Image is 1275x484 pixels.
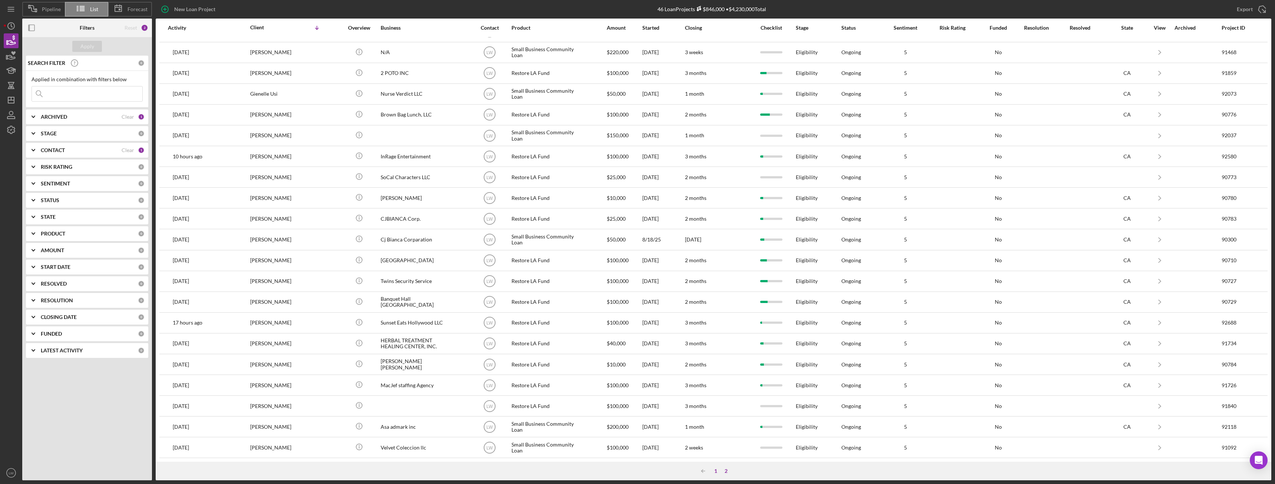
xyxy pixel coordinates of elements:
div: No [981,237,1015,243]
b: LATEST ACTIVITY [41,348,83,353]
div: Contact [476,25,504,31]
div: 5 [887,257,924,263]
button: Export [1229,2,1271,17]
b: PRODUCT [41,231,65,237]
div: Restore LA Fund [511,251,586,270]
span: $100,000 [607,70,629,76]
div: CA [1112,91,1142,97]
div: 0 [138,330,145,337]
div: Closing [685,25,741,31]
time: 3 months [685,382,706,388]
div: Ongoing [841,174,861,180]
div: Small Business Community Loan [511,126,586,145]
span: $25,000 [607,215,626,222]
div: CA [1112,112,1142,118]
div: Apply [80,41,94,52]
div: 90729 [1222,292,1251,312]
div: 0 [138,347,145,354]
div: [PERSON_NAME] [250,334,324,353]
div: 92688 [1222,313,1251,333]
time: 2025-09-08 19:30 [173,195,189,201]
div: Ongoing [841,154,861,159]
text: LW [487,216,493,221]
div: [PERSON_NAME] [250,105,324,125]
div: Brown Bag Lunch, LLC [381,105,455,125]
time: 2 months [685,195,706,201]
div: Sentiment [887,25,924,31]
div: Project ID [1222,25,1251,31]
div: Eligibility [796,43,831,62]
div: Funded [981,25,1015,31]
span: $10,000 [607,195,626,201]
div: Restore LA Fund [511,167,586,187]
div: Ongoing [841,132,861,138]
div: [PERSON_NAME] [250,355,324,374]
div: No [981,195,1015,201]
div: State [1112,25,1142,31]
div: 0 [138,230,145,237]
div: 90773 [1222,167,1251,187]
span: $50,000 [607,90,626,97]
div: Started [642,25,676,31]
div: [PERSON_NAME] [250,146,324,166]
b: RESOLVED [41,281,67,287]
div: 92037 [1222,126,1251,145]
div: [PERSON_NAME] [250,43,324,62]
div: 1 [138,147,145,154]
div: N/A [381,43,455,62]
div: No [981,382,1015,388]
span: $220,000 [607,49,629,55]
div: [PERSON_NAME] [250,188,324,208]
div: HERBAL TREATMENT HEALING CENTER, INC. [381,334,455,353]
div: [PERSON_NAME] [PERSON_NAME] [381,355,455,374]
div: 92073 [1222,84,1251,104]
div: Eligibility [796,251,831,270]
div: Restore LA Fund [511,313,586,333]
span: $150,000 [607,132,629,138]
time: 3 months [685,319,706,326]
span: List [90,6,98,12]
div: [PERSON_NAME] [250,209,324,228]
div: 90783 [1222,209,1251,228]
div: 5 [887,49,924,55]
div: No [981,112,1015,118]
div: [DATE] [642,271,676,291]
div: [DATE] [642,375,676,395]
div: Restore LA Fund [511,375,586,395]
div: CJBIANCA Corp. [381,209,455,228]
b: ARCHIVED [41,114,67,120]
div: Restore LA Fund [511,188,586,208]
div: Ongoing [841,257,861,263]
time: 2 months [685,215,706,222]
div: Small Business Community Loan [511,43,586,62]
text: LW [487,50,493,55]
div: 90776 [1222,105,1251,125]
div: Eligibility [796,355,831,374]
div: Export [1237,2,1253,17]
div: Eligibility [796,292,831,312]
div: [PERSON_NAME] [250,230,324,249]
div: 5 [887,91,924,97]
div: Ongoing [841,382,861,388]
div: [DATE] [642,43,676,62]
div: Eligibility [796,375,831,395]
div: Small Business Community Loan [511,84,586,104]
div: [DATE] [642,188,676,208]
div: No [981,278,1015,284]
b: STATUS [41,197,59,203]
b: RISK RATING [41,164,72,170]
div: No [981,299,1015,305]
div: Twins Security Service [381,271,455,291]
div: [PERSON_NAME] [250,167,324,187]
div: [PERSON_NAME] [250,251,324,270]
div: View [1150,25,1169,31]
text: LW [487,154,493,159]
time: 1 month [685,132,704,138]
div: [DATE] [642,167,676,187]
div: 5 [887,237,924,243]
b: SEARCH FILTER [28,60,65,66]
div: Product [511,25,586,31]
div: 5 [887,299,924,305]
time: 3 months [685,340,706,346]
div: Ongoing [841,216,861,222]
